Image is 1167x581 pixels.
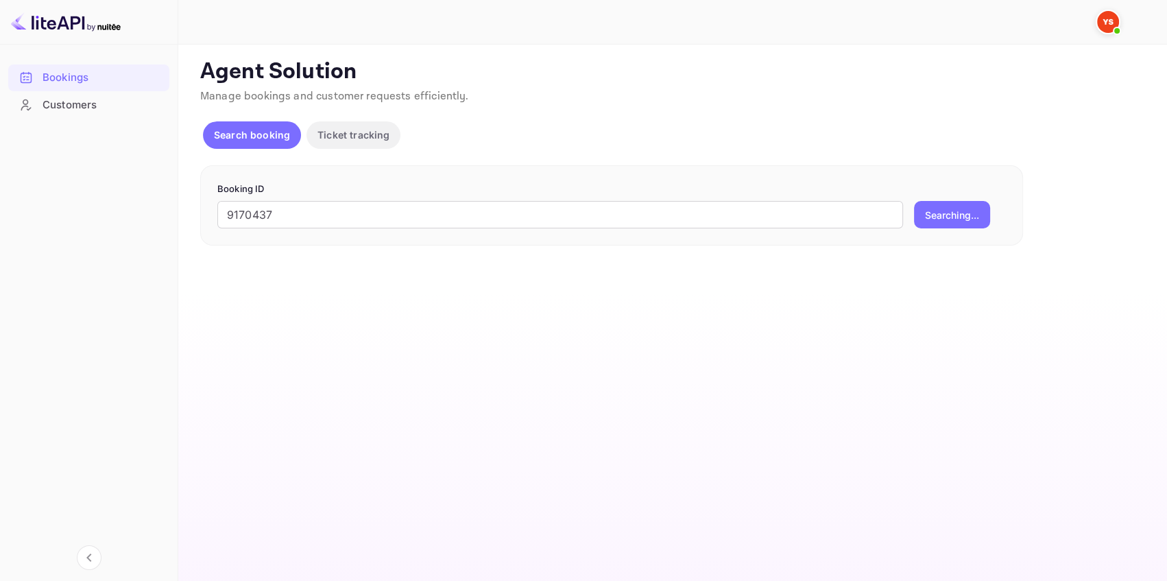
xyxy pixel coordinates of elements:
img: LiteAPI logo [11,11,121,33]
div: Customers [43,97,163,113]
p: Agent Solution [200,58,1142,86]
input: Enter Booking ID (e.g., 63782194) [217,201,903,228]
p: Search booking [214,128,290,142]
div: Bookings [8,64,169,91]
button: Searching... [914,201,990,228]
p: Booking ID [217,182,1006,196]
span: Manage bookings and customer requests efficiently. [200,89,469,104]
div: Bookings [43,70,163,86]
a: Customers [8,92,169,117]
button: Collapse navigation [77,545,101,570]
a: Bookings [8,64,169,90]
div: Customers [8,92,169,119]
img: Yandex Support [1097,11,1119,33]
p: Ticket tracking [317,128,389,142]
